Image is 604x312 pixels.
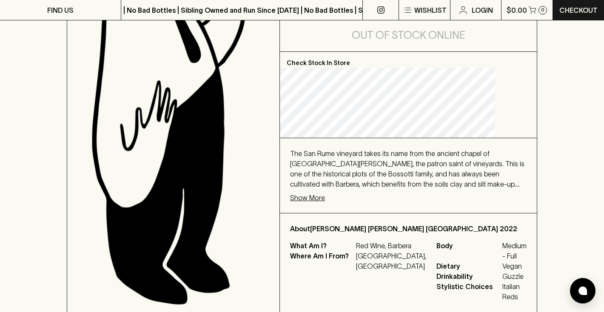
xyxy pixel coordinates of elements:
p: Red Wine, Barbera [356,241,426,251]
img: bubble-icon [578,286,587,295]
p: $0.00 [507,5,527,15]
p: Where Am I From? [290,251,354,271]
span: Body [436,241,500,261]
span: Dietary [436,261,500,271]
p: What Am I? [290,241,354,251]
span: Medium - Full [502,241,527,261]
p: Wishlist [414,5,447,15]
p: Login [472,5,493,15]
p: [GEOGRAPHIC_DATA], [GEOGRAPHIC_DATA] [356,251,426,271]
h5: Out of Stock Online [352,28,465,42]
p: 0 [541,8,544,12]
span: The San Rume vineyard takes its name from the ancient chapel of [GEOGRAPHIC_DATA][PERSON_NAME], t... [290,150,524,208]
p: FIND US [47,5,74,15]
p: Checkout [559,5,598,15]
span: Drinkability [436,271,500,281]
span: Guzzle [502,271,527,281]
p: About [PERSON_NAME] [PERSON_NAME] [GEOGRAPHIC_DATA] 2022 [290,224,527,234]
span: Italian Reds [502,281,527,302]
span: Stylistic Choices [436,281,500,302]
p: Check Stock In Store [280,52,537,68]
p: Show More [290,193,325,203]
span: Vegan [502,261,527,271]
